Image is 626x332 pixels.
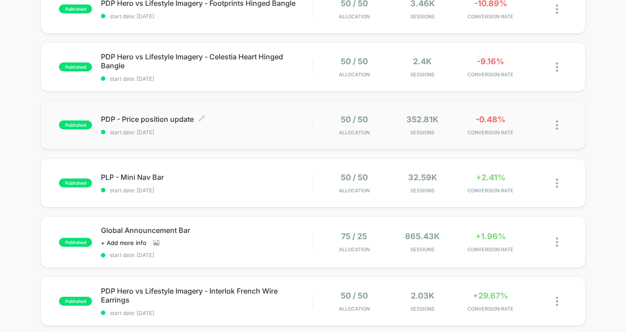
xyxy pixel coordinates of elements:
[341,115,368,124] span: 50 / 50
[101,226,313,235] span: Global Announcement Bar
[101,252,313,258] span: start date: [DATE]
[339,13,370,20] span: Allocation
[101,187,313,194] span: start date: [DATE]
[339,306,370,312] span: Allocation
[339,71,370,78] span: Allocation
[341,291,368,300] span: 50 / 50
[476,232,506,241] span: +1.96%
[339,246,370,253] span: Allocation
[59,178,92,187] span: published
[101,129,313,136] span: start date: [DATE]
[101,310,313,316] span: start date: [DATE]
[59,297,92,306] span: published
[459,71,522,78] span: CONVERSION RATE
[476,173,505,182] span: +2.41%
[339,129,370,136] span: Allocation
[477,57,504,66] span: -9.16%
[476,115,505,124] span: -0.48%
[408,173,437,182] span: 32.59k
[411,291,434,300] span: 2.03k
[101,75,313,82] span: start date: [DATE]
[556,62,558,72] img: close
[59,62,92,71] span: published
[101,239,146,246] span: + Add more info
[391,306,455,312] span: Sessions
[459,246,522,253] span: CONVERSION RATE
[101,115,313,124] span: PDP - Price position update
[391,13,455,20] span: Sessions
[556,178,558,188] img: close
[391,187,455,194] span: Sessions
[391,71,455,78] span: Sessions
[339,187,370,194] span: Allocation
[341,173,368,182] span: 50 / 50
[101,173,313,182] span: PLP - Mini Nav Bar
[459,187,522,194] span: CONVERSION RATE
[405,232,440,241] span: 865.43k
[556,120,558,130] img: close
[556,237,558,247] img: close
[101,13,313,20] span: start date: [DATE]
[406,115,438,124] span: 352.81k
[473,291,508,300] span: +29.67%
[459,306,522,312] span: CONVERSION RATE
[59,120,92,129] span: published
[101,286,313,304] span: PDP Hero vs Lifestyle Imagery - Interlok French Wire Earrings
[556,297,558,306] img: close
[459,13,522,20] span: CONVERSION RATE
[391,129,455,136] span: Sessions
[341,57,368,66] span: 50 / 50
[59,4,92,13] span: published
[101,52,313,70] span: PDP Hero vs Lifestyle Imagery - Celestia Heart Hinged Bangle
[459,129,522,136] span: CONVERSION RATE
[341,232,367,241] span: 75 / 25
[413,57,432,66] span: 2.4k
[556,4,558,14] img: close
[59,238,92,247] span: published
[391,246,455,253] span: Sessions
